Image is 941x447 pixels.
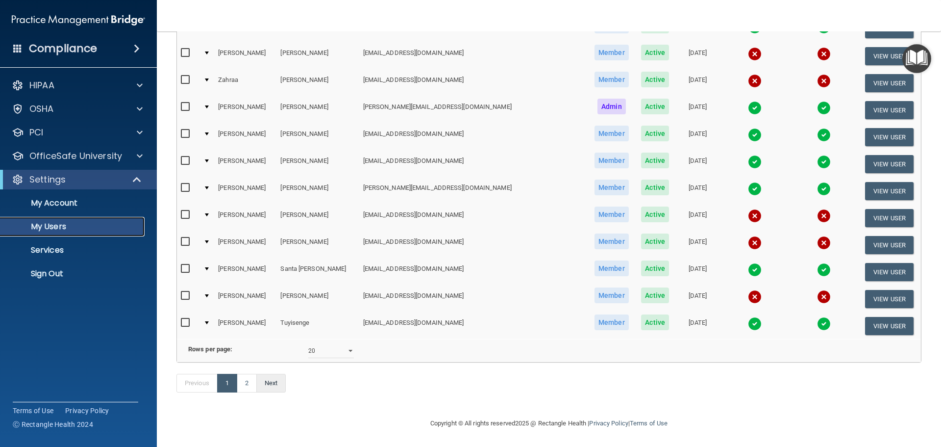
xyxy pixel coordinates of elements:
img: cross.ca9f0e7f.svg [748,290,762,304]
td: Santa [PERSON_NAME] [276,259,359,286]
button: View User [865,182,914,200]
a: 1 [217,374,237,393]
td: [DATE] [675,205,720,232]
a: PCI [12,127,143,138]
span: Active [641,234,669,249]
img: cross.ca9f0e7f.svg [817,236,831,250]
p: My Account [6,198,140,208]
td: [EMAIL_ADDRESS][DOMAIN_NAME] [359,205,588,232]
span: Member [594,180,629,195]
span: Active [641,315,669,330]
button: View User [865,290,914,308]
span: Member [594,45,629,60]
p: Services [6,245,140,255]
span: Active [641,45,669,60]
td: [PERSON_NAME] [276,205,359,232]
h4: Compliance [29,42,97,55]
span: Active [641,207,669,222]
img: tick.e7d51cea.svg [817,128,831,142]
a: OfficeSafe University [12,150,143,162]
img: cross.ca9f0e7f.svg [748,47,762,61]
p: My Users [6,222,140,232]
td: [PERSON_NAME] [214,43,276,70]
a: Previous [176,374,218,393]
span: Member [594,315,629,330]
span: Member [594,153,629,168]
span: Active [641,126,669,141]
div: Copyright © All rights reserved 2025 @ Rectangle Health | | [370,408,728,439]
td: [EMAIL_ADDRESS][DOMAIN_NAME] [359,286,588,313]
td: [DATE] [675,313,720,339]
td: [PERSON_NAME] [276,70,359,97]
td: [EMAIL_ADDRESS][DOMAIN_NAME] [359,232,588,259]
a: 2 [237,374,257,393]
a: Privacy Policy [589,420,628,427]
span: Admin [597,99,626,114]
td: [DATE] [675,286,720,313]
span: Member [594,126,629,141]
img: tick.e7d51cea.svg [817,155,831,169]
td: [PERSON_NAME] [276,151,359,178]
td: [PERSON_NAME][EMAIL_ADDRESS][DOMAIN_NAME] [359,178,588,205]
td: Tuyisenge [276,313,359,339]
span: Member [594,207,629,222]
td: [DATE] [675,178,720,205]
img: tick.e7d51cea.svg [748,101,762,115]
p: Sign Out [6,269,140,279]
span: Member [594,261,629,276]
span: Active [641,72,669,87]
img: tick.e7d51cea.svg [748,317,762,331]
td: [DATE] [675,70,720,97]
a: Terms of Use [13,406,53,416]
td: [PERSON_NAME] [214,97,276,124]
b: Rows per page: [188,345,232,353]
img: tick.e7d51cea.svg [817,182,831,196]
td: [PERSON_NAME] [214,232,276,259]
a: Privacy Policy [65,406,109,416]
td: [PERSON_NAME] [276,97,359,124]
button: View User [865,74,914,92]
td: [PERSON_NAME] [276,178,359,205]
button: View User [865,128,914,146]
img: cross.ca9f0e7f.svg [748,236,762,250]
img: tick.e7d51cea.svg [748,182,762,196]
button: View User [865,209,914,227]
td: [DATE] [675,259,720,286]
p: PCI [29,127,43,138]
td: [PERSON_NAME] [214,178,276,205]
td: [DATE] [675,232,720,259]
img: tick.e7d51cea.svg [817,317,831,331]
td: [EMAIL_ADDRESS][DOMAIN_NAME] [359,124,588,151]
a: Next [256,374,286,393]
td: [PERSON_NAME][EMAIL_ADDRESS][DOMAIN_NAME] [359,97,588,124]
img: cross.ca9f0e7f.svg [817,290,831,304]
td: [DATE] [675,43,720,70]
img: cross.ca9f0e7f.svg [817,209,831,223]
img: tick.e7d51cea.svg [817,263,831,277]
span: Member [594,288,629,303]
button: View User [865,263,914,281]
button: View User [865,47,914,65]
img: tick.e7d51cea.svg [748,128,762,142]
td: [EMAIL_ADDRESS][DOMAIN_NAME] [359,43,588,70]
iframe: Drift Widget Chat Controller [771,377,929,417]
td: [PERSON_NAME] [214,205,276,232]
span: Active [641,288,669,303]
td: [DATE] [675,124,720,151]
td: [PERSON_NAME] [276,124,359,151]
p: OfficeSafe University [29,150,122,162]
td: [PERSON_NAME] [276,286,359,313]
img: cross.ca9f0e7f.svg [748,74,762,88]
span: Ⓒ Rectangle Health 2024 [13,420,93,429]
a: Settings [12,174,142,185]
img: cross.ca9f0e7f.svg [817,74,831,88]
a: HIPAA [12,79,143,91]
span: Member [594,72,629,87]
img: cross.ca9f0e7f.svg [817,47,831,61]
span: Active [641,99,669,114]
td: [PERSON_NAME] [276,43,359,70]
img: cross.ca9f0e7f.svg [748,209,762,223]
p: OSHA [29,103,54,115]
span: Active [641,180,669,195]
img: tick.e7d51cea.svg [748,155,762,169]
